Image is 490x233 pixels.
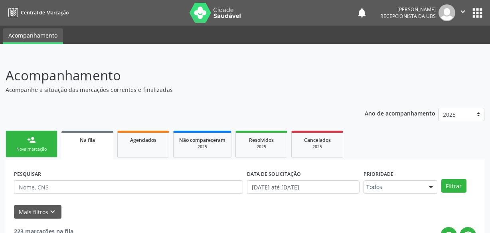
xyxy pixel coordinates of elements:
[14,205,61,219] button: Mais filtroskeyboard_arrow_down
[380,6,436,13] div: [PERSON_NAME]
[48,207,57,216] i: keyboard_arrow_down
[179,137,225,143] span: Não compareceram
[455,4,470,21] button: 
[3,28,63,44] a: Acompanhamento
[249,137,274,143] span: Resolvidos
[247,168,301,180] label: DATA DE SOLICITAÇÃO
[241,144,281,150] div: 2025
[366,183,421,191] span: Todos
[179,144,225,150] div: 2025
[21,9,69,16] span: Central de Marcação
[247,180,360,194] input: Selecione um intervalo
[14,180,243,194] input: Nome, CNS
[12,146,51,152] div: Nova marcação
[304,137,331,143] span: Cancelados
[6,86,341,94] p: Acompanhe a situação das marcações correntes e finalizadas
[458,7,467,16] i: 
[380,13,436,20] span: Recepcionista da UBS
[130,137,156,143] span: Agendados
[441,179,466,193] button: Filtrar
[365,108,435,118] p: Ano de acompanhamento
[80,137,95,143] span: Na fila
[14,168,41,180] label: PESQUISAR
[6,6,69,19] a: Central de Marcação
[27,135,36,144] div: person_add
[6,66,341,86] p: Acompanhamento
[356,7,367,18] button: notifications
[364,168,393,180] label: Prioridade
[439,4,455,21] img: img
[297,144,337,150] div: 2025
[470,6,484,20] button: apps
